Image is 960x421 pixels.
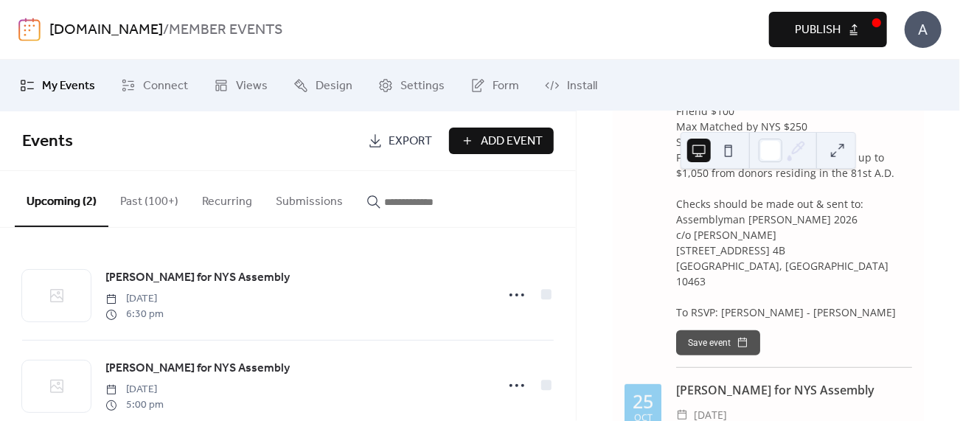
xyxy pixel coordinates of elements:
[105,397,164,413] span: 5:00 pm
[203,66,279,105] a: Views
[905,11,942,48] div: A
[316,77,352,95] span: Design
[493,77,519,95] span: Form
[190,171,264,226] button: Recurring
[459,66,530,105] a: Form
[143,77,188,95] span: Connect
[449,128,554,154] button: Add Event
[169,16,283,44] b: MEMBER EVENTS
[105,359,290,378] a: [PERSON_NAME] for NYS Assembly
[108,171,190,226] button: Past (100+)
[534,66,608,105] a: Install
[795,21,841,39] span: Publish
[481,133,543,150] span: Add Event
[236,77,268,95] span: Views
[400,77,445,95] span: Settings
[105,360,290,377] span: [PERSON_NAME] for NYS Assembly
[49,16,163,44] a: [DOMAIN_NAME]
[282,66,364,105] a: Design
[110,66,199,105] a: Connect
[22,125,73,158] span: Events
[105,307,164,322] span: 6:30 pm
[357,128,443,154] a: Export
[567,77,597,95] span: Install
[15,171,108,227] button: Upcoming (2)
[105,382,164,397] span: [DATE]
[676,10,912,335] div: Please join us at a reception for Assemblyman [PERSON_NAME] Chairman, Assembly Committee on Codes...
[367,66,456,105] a: Settings
[676,330,760,355] button: Save event
[9,66,106,105] a: My Events
[163,16,169,44] b: /
[105,268,290,288] a: [PERSON_NAME] for NYS Assembly
[42,77,95,95] span: My Events
[105,269,290,287] span: [PERSON_NAME] for NYS Assembly
[18,18,41,41] img: logo
[676,382,874,398] a: [PERSON_NAME] for NYS Assembly
[633,392,653,411] div: 25
[264,171,355,226] button: Submissions
[105,291,164,307] span: [DATE]
[769,12,887,47] button: Publish
[389,133,432,150] span: Export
